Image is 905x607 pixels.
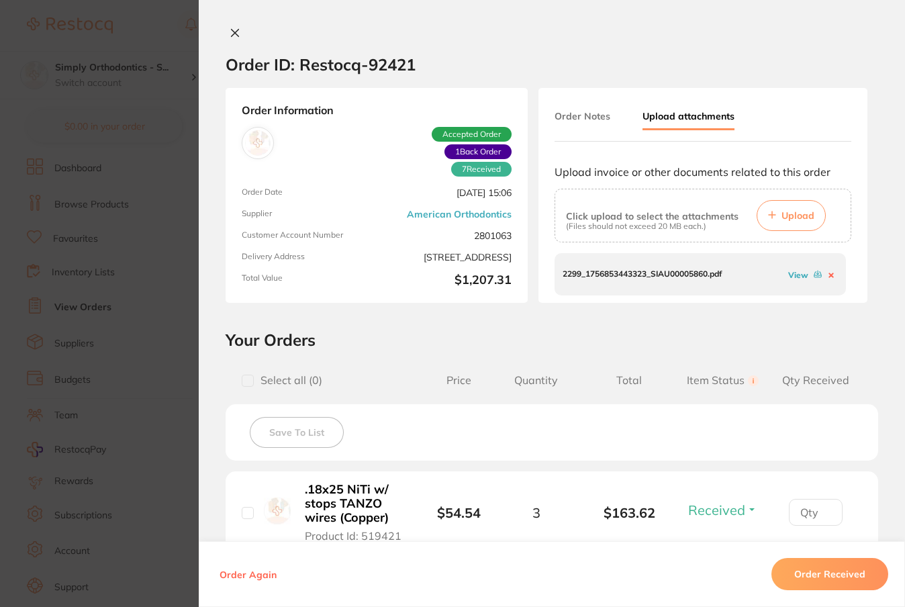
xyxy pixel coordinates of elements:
[242,273,371,287] span: Total Value
[245,130,271,156] img: American Orthodontics
[684,502,761,518] button: Received
[305,530,401,542] span: Product Id: 519421
[788,270,808,280] a: View
[254,374,322,387] span: Select all ( 0 )
[407,209,512,220] a: American Orthodontics
[532,505,540,520] span: 3
[444,144,512,159] span: Back orders
[382,273,512,287] b: $1,207.31
[242,104,512,116] strong: Order Information
[555,104,610,128] button: Order Notes
[781,209,814,222] span: Upload
[563,269,722,279] p: 2299_1756853443323_SIAU00005860.pdf
[226,330,878,350] h2: Your Orders
[566,222,739,231] p: (Files should not exceed 20 MB each.)
[437,504,481,521] b: $54.54
[490,374,583,387] span: Quantity
[676,374,769,387] span: Item Status
[789,499,843,526] input: Qty
[771,558,888,590] button: Order Received
[301,482,408,543] button: .18x25 NiTi w/ stops TANZO wires (Copper) Product Id: 519421
[305,483,403,524] b: .18x25 NiTi w/ stops TANZO wires (Copper)
[583,374,676,387] span: Total
[566,211,739,222] p: Click upload to select the attachments
[216,568,281,580] button: Order Again
[583,505,676,520] b: $163.62
[769,374,862,387] span: Qty Received
[642,104,734,130] button: Upload attachments
[242,252,371,263] span: Delivery Address
[555,166,851,178] p: Upload invoice or other documents related to this order
[242,230,371,241] span: Customer Account Number
[250,417,344,448] button: Save To List
[688,502,745,518] span: Received
[382,252,512,263] span: [STREET_ADDRESS]
[432,127,512,142] span: Accepted Order
[226,54,416,75] h2: Order ID: Restocq- 92421
[242,187,371,198] span: Order Date
[382,230,512,241] span: 2801063
[242,209,371,220] span: Supplier
[264,498,291,524] img: .18x25 NiTi w/ stops TANZO wires (Copper)
[451,162,512,177] span: Received
[382,187,512,198] span: [DATE] 15:06
[757,200,826,231] button: Upload
[428,374,489,387] span: Price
